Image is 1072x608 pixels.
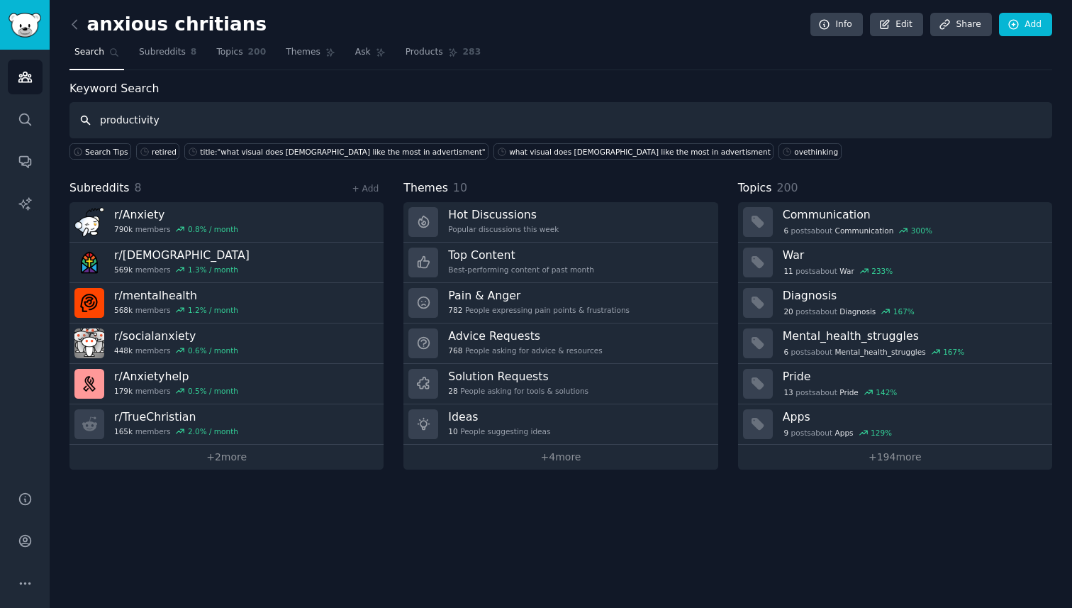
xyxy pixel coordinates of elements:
[281,41,340,70] a: Themes
[152,147,177,157] div: retired
[783,265,894,277] div: post s about
[9,13,41,38] img: GummySearch logo
[74,328,104,358] img: socialanxiety
[776,181,798,194] span: 200
[783,428,788,438] span: 9
[493,143,774,160] a: what visual does [DEMOGRAPHIC_DATA] like the most in advertisment
[448,265,594,275] div: Best-performing content of past month
[114,248,250,262] h3: r/ [DEMOGRAPHIC_DATA]
[135,181,142,194] span: 8
[74,207,104,237] img: Anxiety
[783,386,898,399] div: post s about
[114,328,238,343] h3: r/ socialanxiety
[403,243,718,283] a: Top ContentBest-performing content of past month
[403,179,448,197] span: Themes
[871,266,893,276] div: 233 %
[136,143,179,160] a: retired
[783,226,788,236] span: 6
[69,102,1052,138] input: Keyword search in audience
[778,143,841,160] a: ovethinking
[448,288,630,303] h3: Pain & Anger
[114,265,133,275] span: 569k
[69,202,384,243] a: r/Anxiety790kmembers0.8% / month
[69,13,267,36] h2: anxious chritians
[114,207,238,222] h3: r/ Anxiety
[114,386,238,396] div: members
[738,404,1052,445] a: Apps9postsaboutApps129%
[69,41,124,70] a: Search
[738,445,1052,470] a: +194more
[839,387,859,397] span: Pride
[448,426,457,436] span: 10
[74,248,104,277] img: Christianity
[835,226,894,236] span: Communication
[69,243,384,283] a: r/[DEMOGRAPHIC_DATA]569kmembers1.3% / month
[783,305,916,318] div: post s about
[783,426,893,439] div: post s about
[401,41,486,70] a: Products283
[783,328,1042,343] h3: Mental_health_struggles
[448,305,462,315] span: 782
[403,445,718,470] a: +4more
[448,305,630,315] div: People expressing pain points & frustrations
[139,46,186,59] span: Subreddits
[114,386,133,396] span: 179k
[114,265,250,275] div: members
[188,265,238,275] div: 1.3 % / month
[738,364,1052,404] a: Pride13postsaboutPride142%
[114,409,238,424] h3: r/ TrueChristian
[69,404,384,445] a: r/TrueChristian165kmembers2.0% / month
[738,202,1052,243] a: Communication6postsaboutCommunication300%
[403,404,718,445] a: Ideas10People suggesting ideas
[134,41,201,70] a: Subreddits8
[835,428,854,438] span: Apps
[783,306,793,316] span: 20
[448,224,559,234] div: Popular discussions this week
[114,369,238,384] h3: r/ Anxietyhelp
[911,226,932,236] div: 300 %
[69,143,131,160] button: Search Tips
[403,364,718,404] a: Solution Requests28People asking for tools & solutions
[188,386,238,396] div: 0.5 % / month
[930,13,991,37] a: Share
[216,46,242,59] span: Topics
[211,41,271,70] a: Topics200
[200,147,485,157] div: title:"what visual does [DEMOGRAPHIC_DATA] like the most in advertisment"
[783,266,793,276] span: 11
[783,224,934,237] div: post s about
[74,46,104,59] span: Search
[286,46,320,59] span: Themes
[738,324,1052,364] a: Mental_health_struggles6postsaboutMental_health_struggles167%
[783,409,1042,424] h3: Apps
[403,202,718,243] a: Hot DiscussionsPopular discussions this week
[355,46,371,59] span: Ask
[114,224,133,234] span: 790k
[448,346,602,355] div: People asking for advice & resources
[69,364,384,404] a: r/Anxietyhelp179kmembers0.5% / month
[448,248,594,262] h3: Top Content
[114,224,238,234] div: members
[999,13,1052,37] a: Add
[448,409,550,424] h3: Ideas
[69,82,159,95] label: Keyword Search
[448,386,457,396] span: 28
[350,41,391,70] a: Ask
[448,426,550,436] div: People suggesting ideas
[783,369,1042,384] h3: Pride
[943,347,964,357] div: 167 %
[448,328,602,343] h3: Advice Requests
[448,346,462,355] span: 768
[403,324,718,364] a: Advice Requests768People asking for advice & resources
[114,288,238,303] h3: r/ mentalhealth
[69,324,384,364] a: r/socialanxiety448kmembers0.6% / month
[870,13,923,37] a: Edit
[114,305,133,315] span: 568k
[114,426,133,436] span: 165k
[74,369,104,399] img: Anxietyhelp
[876,387,897,397] div: 142 %
[69,179,130,197] span: Subreddits
[738,243,1052,283] a: War11postsaboutWar233%
[839,266,854,276] span: War
[114,426,238,436] div: members
[114,305,238,315] div: members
